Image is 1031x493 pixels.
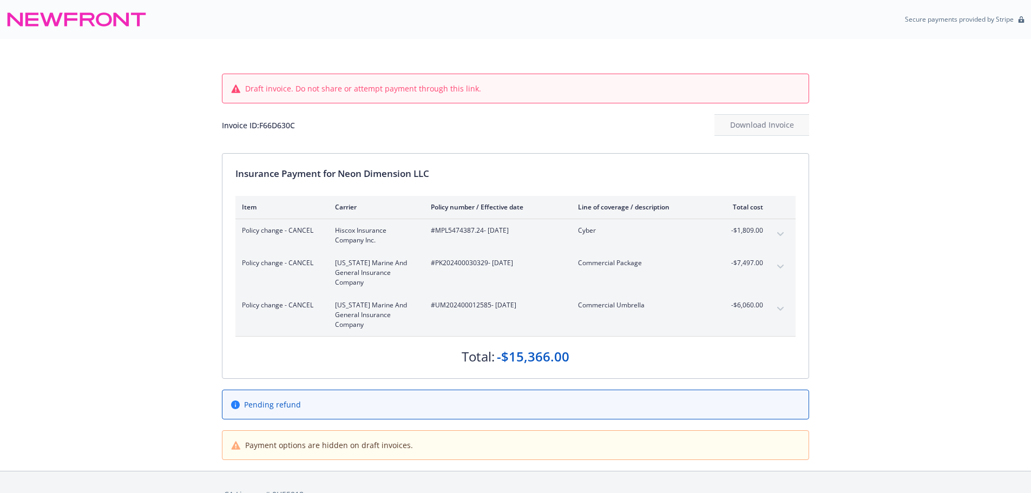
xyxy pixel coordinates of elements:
[244,399,301,410] span: Pending refund
[905,15,1014,24] p: Secure payments provided by Stripe
[462,347,495,366] div: Total:
[723,300,763,310] span: -$6,060.00
[578,300,705,310] span: Commercial Umbrella
[235,167,796,181] div: Insurance Payment for Neon Dimension LLC
[335,300,413,330] span: [US_STATE] Marine And General Insurance Company
[578,202,705,212] div: Line of coverage / description
[335,226,413,245] span: Hiscox Insurance Company Inc.
[242,226,318,235] span: Policy change - CANCEL
[235,219,796,252] div: Policy change - CANCELHiscox Insurance Company Inc.#MPL5474387.24- [DATE]Cyber-$1,809.00expand co...
[222,120,295,131] div: Invoice ID: F66D630C
[578,258,705,268] span: Commercial Package
[235,252,796,294] div: Policy change - CANCEL[US_STATE] Marine And General Insurance Company#PK202400030329- [DATE]Comme...
[578,226,705,235] span: Cyber
[235,294,796,336] div: Policy change - CANCEL[US_STATE] Marine And General Insurance Company#UM202400012585- [DATE]Comme...
[723,202,763,212] div: Total cost
[335,258,413,287] span: [US_STATE] Marine And General Insurance Company
[772,300,789,318] button: expand content
[245,83,481,94] span: Draft invoice. Do not share or attempt payment through this link.
[497,347,569,366] div: -$15,366.00
[723,258,763,268] span: -$7,497.00
[772,258,789,275] button: expand content
[431,226,561,235] span: #MPL5474387.24 - [DATE]
[242,300,318,310] span: Policy change - CANCEL
[714,114,809,136] button: Download Invoice
[335,202,413,212] div: Carrier
[431,300,561,310] span: #UM202400012585 - [DATE]
[242,202,318,212] div: Item
[714,115,809,135] div: Download Invoice
[431,202,561,212] div: Policy number / Effective date
[772,226,789,243] button: expand content
[723,226,763,235] span: -$1,809.00
[431,258,561,268] span: #PK202400030329 - [DATE]
[242,258,318,268] span: Policy change - CANCEL
[245,439,413,451] span: Payment options are hidden on draft invoices.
